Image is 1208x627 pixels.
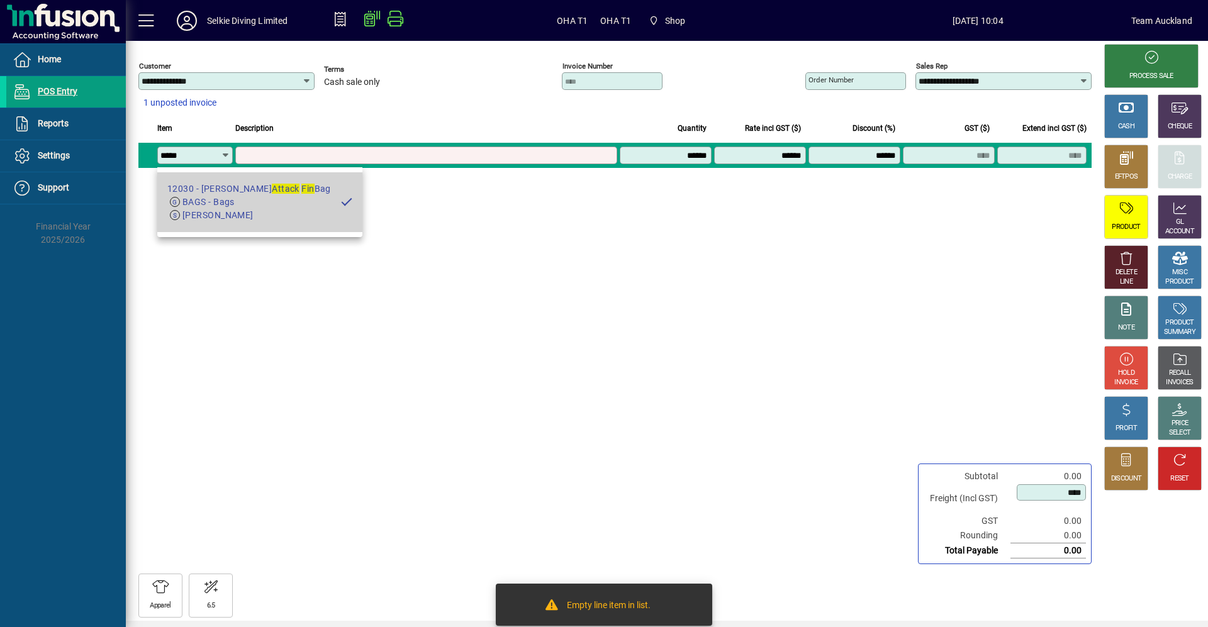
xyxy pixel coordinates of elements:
[1168,172,1192,182] div: CHARGE
[1010,514,1086,528] td: 0.00
[745,121,801,135] span: Rate incl GST ($)
[1172,419,1188,428] div: PRICE
[678,121,707,135] span: Quantity
[924,528,1010,543] td: Rounding
[924,469,1010,484] td: Subtotal
[825,11,1131,31] span: [DATE] 10:04
[1112,223,1140,232] div: PRODUCT
[6,108,126,140] a: Reports
[600,11,631,31] span: OHA T1
[38,54,61,64] span: Home
[1172,268,1187,277] div: MISC
[1118,323,1134,333] div: NOTE
[1111,474,1141,484] div: DISCOUNT
[1116,268,1137,277] div: DELETE
[1010,528,1086,543] td: 0.00
[324,77,380,87] span: Cash sale only
[1168,122,1192,131] div: CHEQUE
[1115,172,1138,182] div: EFTPOS
[1129,72,1173,81] div: PROCESS SALE
[1131,11,1192,31] div: Team Auckland
[1010,543,1086,558] td: 0.00
[38,182,69,192] span: Support
[38,118,69,128] span: Reports
[965,121,990,135] span: GST ($)
[1165,227,1194,236] div: ACCOUNT
[1176,218,1184,227] div: GL
[139,62,171,70] mat-label: Customer
[557,11,588,31] span: OHA T1
[6,172,126,204] a: Support
[1166,378,1193,387] div: INVOICES
[1010,469,1086,484] td: 0.00
[157,121,172,135] span: Item
[1114,378,1138,387] div: INVOICE
[1120,277,1132,287] div: LINE
[1022,121,1087,135] span: Extend incl GST ($)
[853,121,895,135] span: Discount (%)
[924,484,1010,514] td: Freight (Incl GST)
[1118,369,1134,378] div: HOLD
[644,9,690,32] span: Shop
[1118,122,1134,131] div: CASH
[167,9,207,32] button: Profile
[6,44,126,75] a: Home
[924,514,1010,528] td: GST
[324,65,400,74] span: Terms
[6,140,126,172] a: Settings
[1165,277,1194,287] div: PRODUCT
[567,599,651,614] div: Empty line item in list.
[138,92,221,114] button: 1 unposted invoice
[924,543,1010,558] td: Total Payable
[207,11,288,31] div: Selkie Diving Limited
[1164,328,1195,337] div: SUMMARY
[1165,318,1194,328] div: PRODUCT
[150,601,171,611] div: Apparel
[665,11,686,31] span: Shop
[1116,424,1137,433] div: PROFIT
[1170,474,1189,484] div: RESET
[143,96,216,109] span: 1 unposted invoice
[562,62,613,70] mat-label: Invoice number
[916,62,948,70] mat-label: Sales rep
[1169,428,1191,438] div: SELECT
[38,150,70,160] span: Settings
[1169,369,1191,378] div: RECALL
[235,121,274,135] span: Description
[207,601,215,611] div: 6.5
[38,86,77,96] span: POS Entry
[808,75,854,84] mat-label: Order number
